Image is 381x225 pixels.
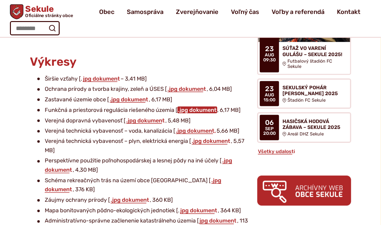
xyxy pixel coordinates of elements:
[25,13,73,18] span: Oficiálne stránky obce
[10,4,73,19] a: Logo Sekule, prejsť na domovskú stránku.
[127,3,163,20] a: Samospráva
[263,53,276,58] span: aug
[257,176,351,206] img: archiv.png
[37,74,250,84] li: Širšie vzťahy [. – 3,41 MB]
[199,218,237,224] a: jpg dokument
[257,149,296,155] a: Všetky udalosti
[30,55,76,69] span: Výkresy
[175,127,217,134] a: .jpg dokument,
[10,4,23,19] img: Prejsť na domovskú stránku
[37,85,250,94] li: Ochrana prírody a tvorba krajiny, zeleň a ÚSES [ , 6,04 MB]
[37,116,250,126] li: Verejná dopravná vybavenosť [ , 5,48 MB]
[37,137,250,155] li: Verejná technická vybavenosť – plyn, elektrická energia [ , 5,57 MB]
[263,45,276,53] span: 23
[37,196,250,205] li: Záujmy ochrany prírody [ , 360 KB]
[37,126,250,136] li: Verejná technická vybavenosť – voda, kanalizácia [ 5,66 MB]
[263,58,276,63] span: 09:30
[272,3,324,20] a: Voľby a referendá
[82,75,121,82] a: jpg dokument
[176,3,218,20] a: Zverejňovanie
[126,117,165,124] a: .jpg dokument
[282,45,345,57] h4: SÚŤAŽ VO VARENÍ GULÁŠU – SEKULE 2025!
[37,95,250,104] li: Zastavané územie obce [ , 6,17 MB]
[177,107,217,113] a: .jpg dokument
[287,59,345,69] span: Futbalový štadión FC Sekule
[45,157,232,174] a: .jpg dokument
[231,3,259,20] a: Voľný čas
[337,3,360,20] a: Kontakt
[110,197,150,204] a: .jpg dokument
[37,106,250,115] li: Funkčná a priestorová regulácia riešeného územia [ , 6,17 MB]
[167,86,207,92] a: .jpg dokument
[109,96,149,103] a: .jpg dokument
[180,207,218,214] a: jpg dokument
[99,3,114,20] a: Obec
[37,176,250,195] li: Schéma rekreačných trás na území obce [GEOGRAPHIC_DATA] [ , 376 KB]
[257,113,351,143] a: HASIČSKÁ HODOVÁ ZÁBAVA – SEKULE 2025 Areál DHZ Sekule 06 sep 20:00
[37,206,250,216] li: Mapa bonitovaných pôdno-ekologických jednotiek [. , 364 KB]
[37,157,250,175] li: Perspektívne použitie poľnohospodárskej a lesnej pôdy na iné účely [ , 4,30 MB]
[191,138,231,145] a: .jpg dokument
[23,5,73,18] span: Sekule
[257,79,351,109] a: SEKULSKÝ POHÁR [PERSON_NAME] 2025 Štadión FC Sekule 23 aug 15:00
